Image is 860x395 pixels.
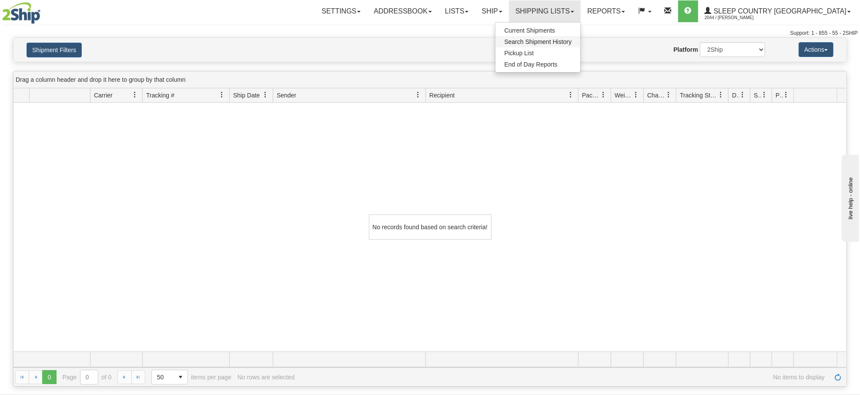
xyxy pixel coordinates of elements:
[831,370,845,384] a: Refresh
[94,91,113,100] span: Carrier
[647,91,666,100] span: Charge
[495,59,580,70] a: End of Day Reports
[13,71,847,88] div: grid grouping header
[504,27,555,34] span: Current Shipments
[629,87,643,102] a: Weight filter column settings
[258,87,273,102] a: Ship Date filter column settings
[757,87,772,102] a: Shipment Issues filter column settings
[475,0,509,22] a: Ship
[735,87,750,102] a: Delivery Status filter column settings
[277,91,296,100] span: Sender
[151,370,188,385] span: Page sizes drop down
[698,0,857,22] a: Sleep Country [GEOGRAPHIC_DATA] 2044 / [PERSON_NAME]
[411,87,425,102] a: Sender filter column settings
[315,0,367,22] a: Settings
[673,45,698,54] label: Platform
[429,91,455,100] span: Recipient
[504,38,572,45] span: Search Shipment History
[563,87,578,102] a: Recipient filter column settings
[712,7,847,15] span: Sleep Country [GEOGRAPHIC_DATA]
[509,0,581,22] a: Shipping lists
[582,91,600,100] span: Packages
[504,61,557,68] span: End of Day Reports
[799,42,833,57] button: Actions
[713,87,728,102] a: Tracking Status filter column settings
[146,91,174,100] span: Tracking #
[2,2,40,24] img: logo2044.jpg
[596,87,611,102] a: Packages filter column settings
[214,87,229,102] a: Tracking # filter column settings
[680,91,718,100] span: Tracking Status
[157,373,168,382] span: 50
[754,91,761,100] span: Shipment Issues
[367,0,438,22] a: Addressbook
[238,374,295,381] div: No rows are selected
[661,87,676,102] a: Charge filter column settings
[504,50,534,57] span: Pickup List
[615,91,633,100] span: Weight
[495,25,580,36] a: Current Shipments
[2,30,858,37] div: Support: 1 - 855 - 55 - 2SHIP
[495,36,580,47] a: Search Shipment History
[840,153,859,242] iframe: chat widget
[63,370,112,385] span: Page of 0
[174,370,187,384] span: select
[233,91,260,100] span: Ship Date
[779,87,793,102] a: Pickup Status filter column settings
[776,91,783,100] span: Pickup Status
[369,214,492,240] div: No records found based on search criteria!
[127,87,142,102] a: Carrier filter column settings
[705,13,770,22] span: 2044 / [PERSON_NAME]
[495,47,580,59] a: Pickup List
[151,370,231,385] span: items per page
[438,0,475,22] a: Lists
[42,370,56,384] span: Page 0
[581,0,632,22] a: Reports
[7,7,80,14] div: live help - online
[732,91,740,100] span: Delivery Status
[27,43,82,57] button: Shipment Filters
[301,374,825,381] span: No items to display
